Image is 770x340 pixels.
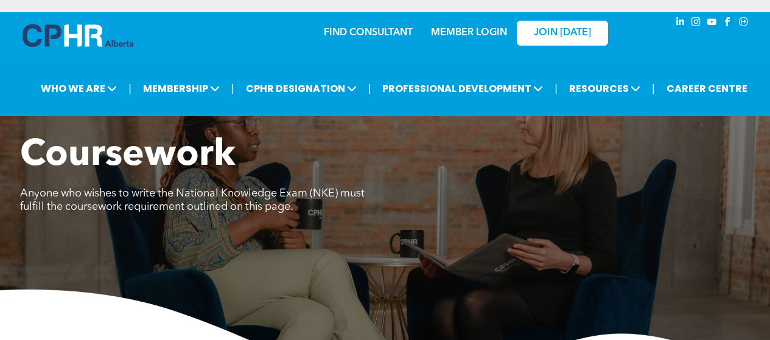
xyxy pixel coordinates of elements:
[705,15,719,32] a: youtube
[517,21,608,46] a: JOIN [DATE]
[565,77,644,100] span: RESOURCES
[652,76,655,101] li: |
[128,76,131,101] li: |
[139,77,223,100] span: MEMBERSHIP
[242,77,360,100] span: CPHR DESIGNATION
[431,28,507,38] a: MEMBER LOGIN
[231,76,234,101] li: |
[674,15,687,32] a: linkedin
[324,28,413,38] a: FIND CONSULTANT
[721,15,735,32] a: facebook
[37,77,121,100] span: WHO WE ARE
[379,77,547,100] span: PROFESSIONAL DEVELOPMENT
[555,76,558,101] li: |
[534,27,591,39] span: JOIN [DATE]
[737,15,751,32] a: Social network
[20,137,236,174] span: Coursework
[368,76,371,101] li: |
[20,188,365,212] span: Anyone who wishes to write the National Knowledge Exam (NKE) must fulfill the coursework requirem...
[23,24,133,47] img: A blue and white logo for cp alberta
[663,77,751,100] a: CAREER CENTRE
[690,15,703,32] a: instagram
